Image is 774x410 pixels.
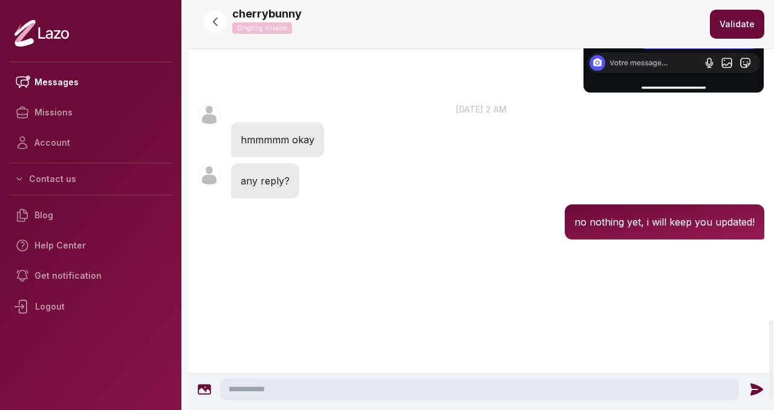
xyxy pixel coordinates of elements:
[189,103,774,116] p: [DATE] 2 am
[232,5,302,22] p: cherrybunny
[10,128,172,158] a: Account
[198,164,220,186] img: User avatar
[232,22,292,34] p: Ongoing mission
[574,214,755,230] p: no nothing yet, i will keep you updated!
[10,200,172,230] a: Blog
[10,230,172,261] a: Help Center
[710,10,764,39] button: Validate
[10,168,172,190] button: Contact us
[10,291,172,322] div: Logout
[10,261,172,291] a: Get notification
[10,67,172,97] a: Messages
[241,132,314,148] p: hmmmmm okay
[10,97,172,128] a: Missions
[241,173,290,189] p: any reply?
